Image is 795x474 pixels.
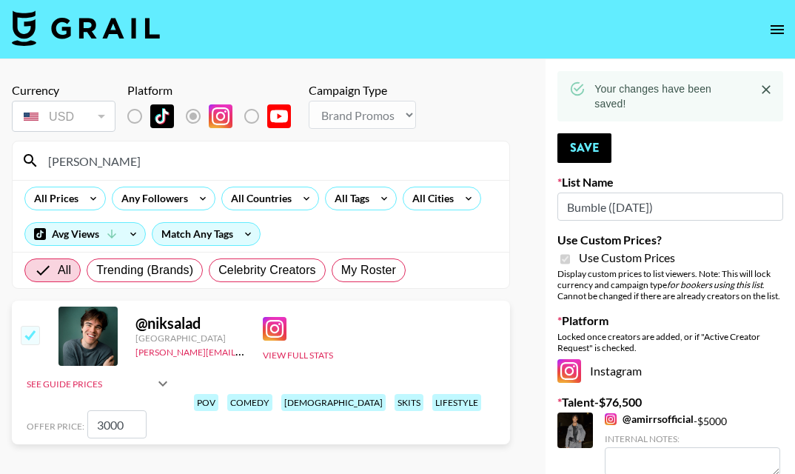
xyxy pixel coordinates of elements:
[218,261,316,279] span: Celebrity Creators
[127,83,303,98] div: Platform
[12,98,115,135] div: Currency is locked to USD
[267,104,291,128] img: YouTube
[12,10,160,46] img: Grail Talent
[27,421,84,432] span: Offer Price:
[87,410,147,438] input: 500
[150,104,174,128] img: TikTok
[58,261,71,279] span: All
[594,76,743,117] div: Your changes have been saved!
[222,187,295,210] div: All Countries
[557,313,783,328] label: Platform
[605,433,780,444] div: Internal Notes:
[309,83,416,98] div: Campaign Type
[605,413,617,425] img: Instagram
[557,175,783,190] label: List Name
[27,366,172,401] div: See Guide Prices
[557,133,611,163] button: Save
[25,223,145,245] div: Avg Views
[15,104,113,130] div: USD
[326,187,372,210] div: All Tags
[135,314,245,333] div: @ niksalad
[227,394,272,411] div: comedy
[281,394,386,411] div: [DEMOGRAPHIC_DATA]
[557,331,783,353] div: Locked once creators are added, or if "Active Creator Request" is checked.
[25,187,81,210] div: All Prices
[135,344,355,358] a: [PERSON_NAME][EMAIL_ADDRESS][DOMAIN_NAME]
[263,350,333,361] button: View Full Stats
[557,395,783,410] label: Talent - $ 76,500
[135,333,245,344] div: [GEOGRAPHIC_DATA]
[762,15,792,44] button: open drawer
[557,233,783,247] label: Use Custom Prices?
[209,104,232,128] img: Instagram
[557,359,783,383] div: Instagram
[667,279,762,290] em: for bookers using this list
[579,250,675,265] span: Use Custom Prices
[39,149,500,173] input: Search by User Name
[127,101,303,132] div: List locked to Instagram.
[395,394,423,411] div: skits
[12,83,115,98] div: Currency
[152,223,260,245] div: Match Any Tags
[557,359,581,383] img: Instagram
[341,261,396,279] span: My Roster
[96,261,193,279] span: Trending (Brands)
[755,79,777,101] button: Close
[263,317,286,341] img: Instagram
[605,413,694,426] a: @amirrsofficial
[432,394,481,411] div: lifestyle
[113,187,191,210] div: Any Followers
[27,378,154,390] div: See Guide Prices
[557,268,783,301] div: Display custom prices to list viewers. Note: This will lock currency and campaign type . Cannot b...
[403,187,457,210] div: All Cities
[194,394,218,411] div: pov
